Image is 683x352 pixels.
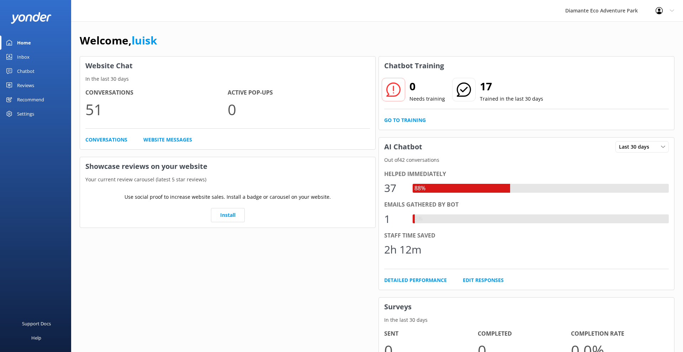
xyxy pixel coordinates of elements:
a: Detailed Performance [384,276,447,284]
h3: Surveys [379,298,674,316]
h3: AI Chatbot [379,138,428,156]
div: 37 [384,180,406,197]
a: luisk [132,33,157,48]
h3: Chatbot Training [379,57,449,75]
div: Home [17,36,31,50]
div: Settings [17,107,34,121]
h4: Completion Rate [571,329,665,338]
div: Support Docs [22,316,51,331]
h3: Showcase reviews on your website [80,157,375,176]
p: Needs training [409,95,445,103]
h2: 0 [409,78,445,95]
h4: Sent [384,329,478,338]
div: Help [31,331,41,345]
p: Your current review carousel (latest 5 star reviews) [80,176,375,183]
div: 2% [413,214,424,224]
div: 2h 12m [384,241,422,258]
h4: Conversations [85,88,228,97]
div: Recommend [17,92,44,107]
p: 0 [228,97,370,121]
p: Trained in the last 30 days [480,95,543,103]
p: Use social proof to increase website sales. Install a badge or carousel on your website. [125,193,331,201]
div: Inbox [17,50,30,64]
span: Last 30 days [619,143,653,151]
a: Install [211,208,245,222]
div: 88% [413,184,427,193]
p: In the last 30 days [379,316,674,324]
p: In the last 30 days [80,75,375,83]
h4: Completed [478,329,571,338]
div: Helped immediately [384,170,669,179]
div: 1 [384,210,406,228]
div: Staff time saved [384,231,669,240]
a: Conversations [85,136,127,144]
a: Go to Training [384,116,426,124]
p: 51 [85,97,228,121]
h2: 17 [480,78,543,95]
div: Chatbot [17,64,35,78]
h4: Active Pop-ups [228,88,370,97]
p: Out of 42 conversations [379,156,674,164]
h1: Welcome, [80,32,157,49]
a: Edit Responses [463,276,504,284]
div: Reviews [17,78,34,92]
img: yonder-white-logo.png [11,12,52,24]
a: Website Messages [143,136,192,144]
h3: Website Chat [80,57,375,75]
div: Emails gathered by bot [384,200,669,209]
